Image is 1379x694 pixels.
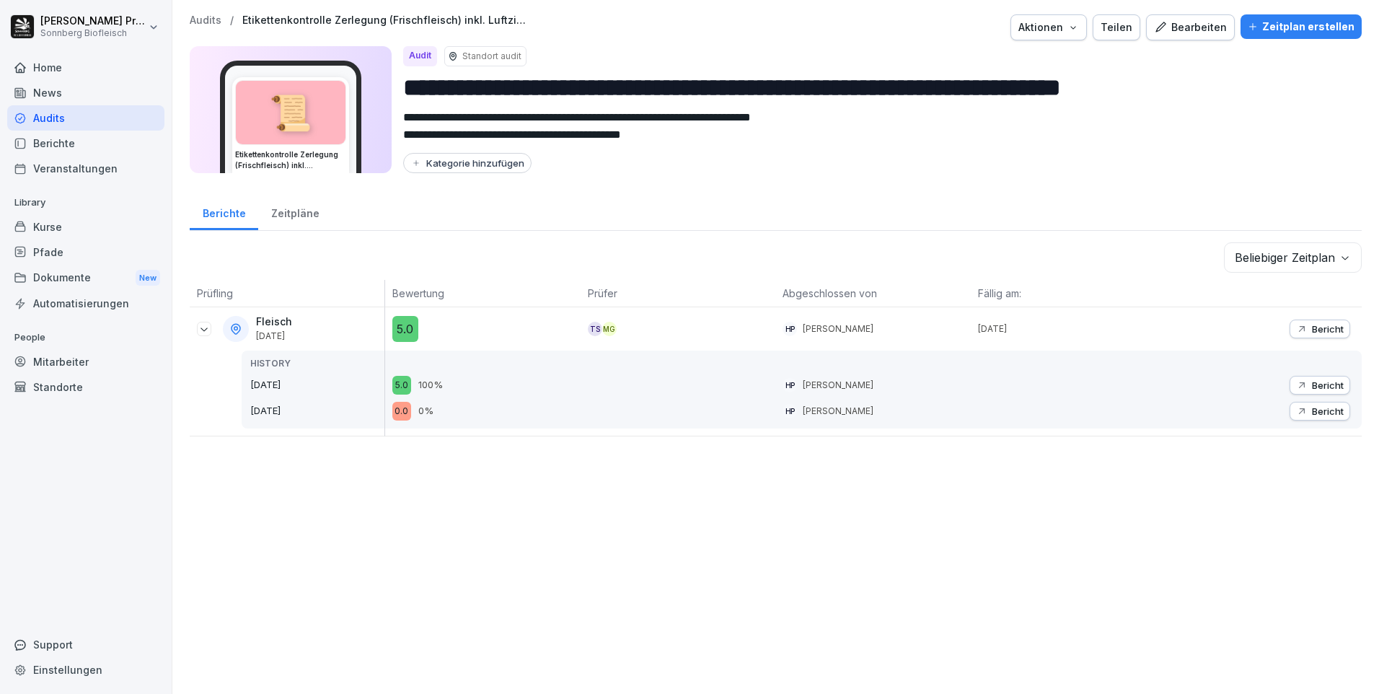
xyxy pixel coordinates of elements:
[783,378,797,392] div: HP
[7,131,164,156] a: Berichte
[235,149,346,171] h3: Etikettenkontrolle Zerlegung (Frischfleisch) inkl. Luftzieherkontrolle
[190,14,221,27] a: Audits
[403,153,532,173] button: Kategorie hinzufügen
[392,316,418,342] div: 5.0
[1290,376,1350,395] button: Bericht
[236,81,345,144] div: 📜
[410,157,524,169] div: Kategorie hinzufügen
[7,326,164,349] p: People
[136,270,160,286] div: New
[803,379,873,392] p: [PERSON_NAME]
[1018,19,1079,35] div: Aktionen
[978,322,1166,335] p: [DATE]
[971,280,1166,307] th: Fällig am:
[392,402,411,421] div: 0.0
[1312,405,1344,417] p: Bericht
[783,404,797,418] div: HP
[1290,320,1350,338] button: Bericht
[7,632,164,657] div: Support
[7,657,164,682] a: Einstellungen
[258,193,332,230] a: Zeitpläne
[7,374,164,400] a: Standorte
[256,331,292,341] p: [DATE]
[40,28,146,38] p: Sonnberg Biofleisch
[40,15,146,27] p: [PERSON_NAME] Preßlauer
[1154,19,1227,35] div: Bearbeiten
[602,322,617,336] div: MG
[7,214,164,240] a: Kurse
[403,46,437,66] div: Audit
[7,191,164,214] p: Library
[242,14,531,27] a: Etikettenkontrolle Zerlegung (Frischfleisch) inkl. Luftzieherkontrolle
[250,357,384,370] p: HISTORY
[250,404,384,418] p: [DATE]
[230,14,234,27] p: /
[7,105,164,131] a: Audits
[7,349,164,374] a: Mitarbeiter
[1146,14,1235,40] button: Bearbeiten
[256,316,292,328] p: Fleisch
[1248,19,1354,35] div: Zeitplan erstellen
[7,55,164,80] a: Home
[7,265,164,291] div: Dokumente
[7,291,164,316] a: Automatisierungen
[1241,14,1362,39] button: Zeitplan erstellen
[1010,14,1087,40] button: Aktionen
[1093,14,1140,40] button: Teilen
[7,240,164,265] a: Pfade
[1312,323,1344,335] p: Bericht
[197,286,377,301] p: Prüfling
[783,286,964,301] p: Abgeschlossen von
[392,376,411,395] div: 5.0
[418,404,433,418] p: 0%
[803,405,873,418] p: [PERSON_NAME]
[190,193,258,230] a: Berichte
[1312,379,1344,391] p: Bericht
[462,50,521,63] p: Standort audit
[588,322,602,336] div: TS
[1101,19,1132,35] div: Teilen
[7,80,164,105] a: News
[392,286,573,301] p: Bewertung
[418,378,443,392] p: 100%
[783,322,797,336] div: HP
[1290,402,1350,421] button: Bericht
[803,322,873,335] p: [PERSON_NAME]
[7,156,164,181] a: Veranstaltungen
[7,265,164,291] a: DokumenteNew
[250,378,384,392] p: [DATE]
[581,280,776,307] th: Prüfer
